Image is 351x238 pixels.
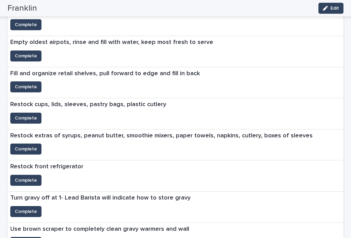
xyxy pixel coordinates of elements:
[330,6,339,11] span: Edit
[15,146,37,152] span: Complete
[15,177,37,184] span: Complete
[10,39,213,46] p: Empty oldest airpots, rinse and fill with water, keep most fresh to serve
[8,192,343,223] a: Turn gravy off at 1- Lead Barista will indicate how to store gravyComplete
[8,98,343,129] a: Restock cups, lids, sleeves, pastry bags, plastic cutleryComplete
[8,67,343,99] a: Fill and organize retail shelves, pull forward to edge and fill in backComplete
[15,53,37,59] span: Complete
[10,50,41,61] button: Complete
[10,70,200,78] p: Fill and organize retail shelves, pull forward to edge and fill in back
[10,101,166,109] p: Restock cups, lids, sleeves, pastry bags, plastic cutlery
[15,21,37,28] span: Complete
[8,36,343,67] a: Empty oldest airpots, rinse and fill with water, keep most fresh to serveComplete
[10,113,41,124] button: Complete
[8,160,343,192] a: Restock front refrigeratorComplete
[10,144,41,155] button: Complete
[10,226,189,233] p: Use brown scraper to completely clean gravy warmers and wall
[10,175,41,186] button: Complete
[10,206,41,217] button: Complete
[10,194,191,202] p: Turn gravy off at 1- Lead Barista will indicate how to store gravy
[10,19,41,30] button: Complete
[15,83,37,90] span: Complete
[10,81,41,92] button: Complete
[15,208,37,215] span: Complete
[10,163,83,171] p: Restock front refrigerator
[318,3,343,14] button: Edit
[8,5,343,36] a: Clean two bathrooms - hand mopComplete
[8,129,343,161] a: Restock extras of syrups, peanut butter, smoothie mixers, paper towels, napkins, cutlery, boxes o...
[15,115,37,122] span: Complete
[8,3,37,13] h2: Franklin
[10,132,313,140] p: Restock extras of syrups, peanut butter, smoothie mixers, paper towels, napkins, cutlery, boxes o...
